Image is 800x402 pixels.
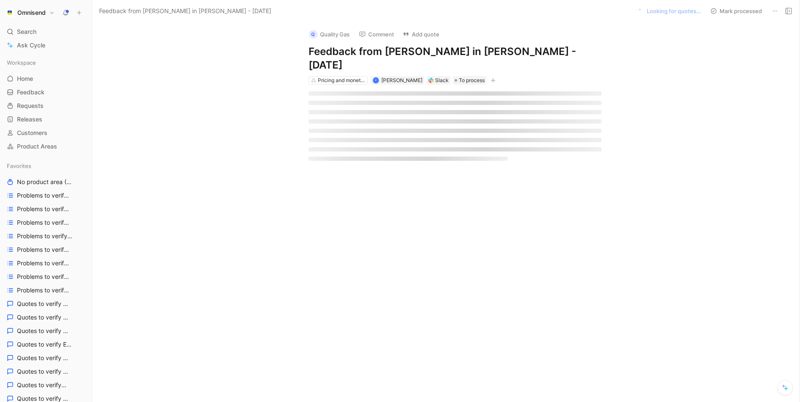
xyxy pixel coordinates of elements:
button: Add quote [399,28,443,40]
div: Search [3,25,88,38]
span: Feedback [17,88,44,96]
img: Omnisend [6,8,14,17]
h1: Feedback from [PERSON_NAME] in [PERSON_NAME] - [DATE] [309,45,601,72]
span: Quotes to verify DeCo [17,327,69,335]
div: To process [453,76,486,85]
span: Favorites [7,162,31,170]
a: Quotes to verify DeCo [3,325,88,337]
span: Problems to verify Reporting [17,286,72,295]
a: Feedback [3,86,88,99]
span: Home [17,74,33,83]
a: Ask Cycle [3,39,88,52]
a: Quotes to verify Forms [3,365,88,378]
span: Requests [17,102,44,110]
div: Q [309,30,317,39]
a: Problems to verify Activation [3,189,88,202]
span: Search [17,27,36,37]
a: Problems to verify Forms [3,257,88,270]
a: Problems to verify MO [3,270,88,283]
a: Customers [3,127,88,139]
a: Problems to verify Reporting [3,284,88,297]
button: Mark processed [706,5,766,17]
span: Feedback from [PERSON_NAME] in [PERSON_NAME] - [DATE] [99,6,271,16]
a: Problems to verify Expansion [3,243,88,256]
span: Quotes to verify Activation [17,300,72,308]
button: Looking for quotes… [634,5,705,17]
a: Quotes to verify Email builder [3,338,88,351]
span: Quotes to verify Audience [17,313,71,322]
button: QQuality Gas [305,28,353,41]
span: Problems to verify Forms [17,259,71,267]
a: Requests [3,99,88,112]
button: Comment [355,28,398,40]
span: Workspace [7,58,36,67]
span: Quotes to verify Expansion [17,354,72,362]
a: Problems to verify Email Builder [3,230,88,242]
span: Problems to verify MO [17,273,69,281]
span: Problems to verify Email Builder [17,232,73,240]
a: Product Areas [3,140,88,153]
span: Quotes to verify Forms [17,367,69,376]
span: Quotes to verify MO [17,381,68,389]
div: Workspace [3,56,88,69]
a: Home [3,72,88,85]
a: Quotes to verify MO [3,379,88,391]
div: Slack [435,76,449,85]
a: Problems to verify Audience [3,203,88,215]
div: K [373,78,378,83]
span: To process [459,76,485,85]
span: Releases [17,115,42,124]
span: Customers [17,129,47,137]
span: Product Areas [17,142,57,151]
a: Quotes to verify Audience [3,311,88,324]
div: Favorites [3,160,88,172]
a: Problems to verify DeCo [3,216,88,229]
span: Quotes to verify Email builder [17,340,72,349]
a: Releases [3,113,88,126]
h1: Omnisend [17,9,46,17]
span: [PERSON_NAME] [381,77,422,83]
a: Quotes to verify Activation [3,297,88,310]
button: OmnisendOmnisend [3,7,57,19]
span: No product area (Unknowns) [17,178,74,187]
span: Problems to verify Activation [17,191,72,200]
a: No product area (Unknowns) [3,176,88,188]
span: Problems to verify Expansion [17,245,72,254]
div: Pricing and monetisation [318,76,365,85]
a: Quotes to verify Expansion [3,352,88,364]
span: Ask Cycle [17,40,45,50]
span: Problems to verify DeCo [17,218,70,227]
span: Problems to verify Audience [17,205,72,213]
